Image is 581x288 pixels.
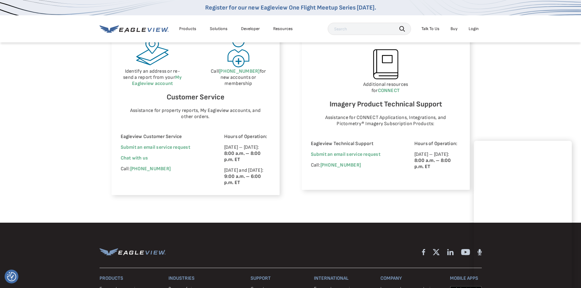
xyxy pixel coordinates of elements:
strong: 8:00 a.m. – 8:00 p.m. ET [224,151,261,163]
p: Hours of Operation: [224,134,270,140]
h3: Support [251,275,307,281]
h6: Imagery Product Technical Support [311,98,461,110]
p: Call: [311,162,398,168]
strong: 8:00 a.m. – 8:00 p.m. ET [414,158,451,170]
img: Revisit consent button [7,272,16,281]
a: Register for our new Eagleview One Flight Meetup Series [DATE]. [205,4,376,11]
a: [PHONE_NUMBER] [219,68,259,74]
a: Submit an email service request [121,144,190,150]
span: Chat with us [121,155,148,161]
a: Buy [451,26,458,32]
h6: Customer Service [121,91,270,103]
p: [DATE] – [DATE]: [414,152,461,170]
h3: Mobile Apps [450,275,482,281]
p: Additional resources for [311,82,461,94]
p: Hours of Operation: [414,141,461,147]
h3: Products [100,275,161,281]
h3: Industries [168,275,243,281]
button: Consent Preferences [7,272,16,281]
a: Developer [241,26,260,32]
p: Assistance for CONNECT Applications, Integrations, and Pictometry® Imagery Subscription Products: [317,115,455,127]
p: Call: [121,166,207,172]
div: Resources [273,26,293,32]
p: Identify an address or re-send a report from your [121,68,185,87]
p: Eagleview Technical Support [311,141,398,147]
p: [DATE] and [DATE]: [224,167,270,186]
p: Eagleview Customer Service [121,134,207,140]
div: Products [179,26,196,32]
div: Solutions [210,26,228,32]
a: CONNECT [378,88,400,94]
h3: Company [380,275,442,281]
a: [PHONE_NUMBER] [130,166,171,172]
h3: International [314,275,373,281]
a: My Eagleview account [132,75,182,86]
a: [PHONE_NUMBER] [320,162,361,168]
p: [DATE] – [DATE]: [224,144,270,163]
input: Search [328,23,411,35]
iframe: Chat Window [474,141,572,288]
div: Talk To Us [421,26,440,32]
p: Assistance for property reports, My Eagleview accounts, and other orders. [126,108,264,120]
a: Submit an email service request [311,152,380,157]
strong: 9:00 a.m. – 6:00 p.m. ET [224,174,261,186]
div: Login [469,26,479,32]
p: Call for new accounts or membership [206,68,270,87]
